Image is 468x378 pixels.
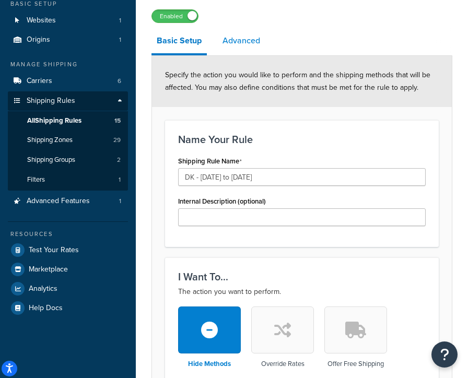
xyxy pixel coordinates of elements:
[8,279,128,298] a: Analytics
[152,10,198,22] label: Enabled
[8,170,128,190] a: Filters1
[113,136,121,145] span: 29
[8,192,128,211] a: Advanced Features1
[119,16,121,25] span: 1
[178,197,266,205] label: Internal Description (optional)
[8,131,128,150] a: Shipping Zones29
[27,36,50,44] span: Origins
[8,150,128,170] li: Shipping Groups
[178,271,426,282] h3: I Want To...
[8,91,128,111] a: Shipping Rules
[8,192,128,211] li: Advanced Features
[8,131,128,150] li: Shipping Zones
[8,111,128,131] a: AllShipping Rules15
[217,28,265,53] a: Advanced
[118,77,121,86] span: 6
[27,116,81,125] span: All Shipping Rules
[8,30,128,50] li: Origins
[119,197,121,206] span: 1
[165,69,430,93] span: Specify the action you would like to perform and the shipping methods that will be affected. You ...
[8,60,128,69] div: Manage Shipping
[8,30,128,50] a: Origins1
[29,304,63,313] span: Help Docs
[8,11,128,30] li: Websites
[178,134,426,145] h3: Name Your Rule
[8,299,128,317] a: Help Docs
[8,11,128,30] a: Websites1
[8,150,128,170] a: Shipping Groups2
[188,360,231,368] h3: Hide Methods
[119,36,121,44] span: 1
[431,341,458,368] button: Open Resource Center
[8,260,128,279] a: Marketplace
[27,197,90,206] span: Advanced Features
[27,97,75,105] span: Shipping Rules
[29,246,79,255] span: Test Your Rates
[29,265,68,274] span: Marketplace
[27,175,45,184] span: Filters
[27,16,56,25] span: Websites
[178,286,426,298] p: The action you want to perform.
[117,156,121,164] span: 2
[8,72,128,91] li: Carriers
[327,360,384,368] h3: Offer Free Shipping
[8,72,128,91] a: Carriers6
[29,285,57,293] span: Analytics
[261,360,305,368] h3: Override Rates
[114,116,121,125] span: 15
[8,241,128,259] a: Test Your Rates
[178,157,242,166] label: Shipping Rule Name
[8,170,128,190] li: Filters
[27,156,75,164] span: Shipping Groups
[8,230,128,239] div: Resources
[119,175,121,184] span: 1
[151,28,207,55] a: Basic Setup
[8,91,128,191] li: Shipping Rules
[27,77,52,86] span: Carriers
[27,136,73,145] span: Shipping Zones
